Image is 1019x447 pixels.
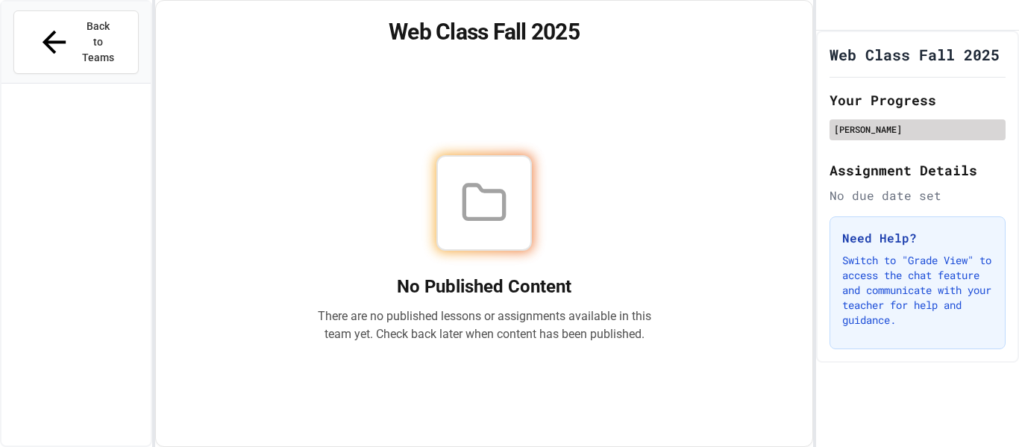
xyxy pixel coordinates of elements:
p: Switch to "Grade View" to access the chat feature and communicate with your teacher for help and ... [842,253,993,328]
h1: Web Class Fall 2025 [830,44,1000,65]
h2: Your Progress [830,90,1006,110]
div: [PERSON_NAME] [834,122,1001,136]
h3: Need Help? [842,229,993,247]
button: Back to Teams [13,10,139,74]
h2: No Published Content [317,275,651,298]
h2: Assignment Details [830,160,1006,181]
span: Back to Teams [81,19,116,66]
div: No due date set [830,187,1006,204]
h1: Web Class Fall 2025 [174,19,795,46]
p: There are no published lessons or assignments available in this team yet. Check back later when c... [317,307,651,343]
